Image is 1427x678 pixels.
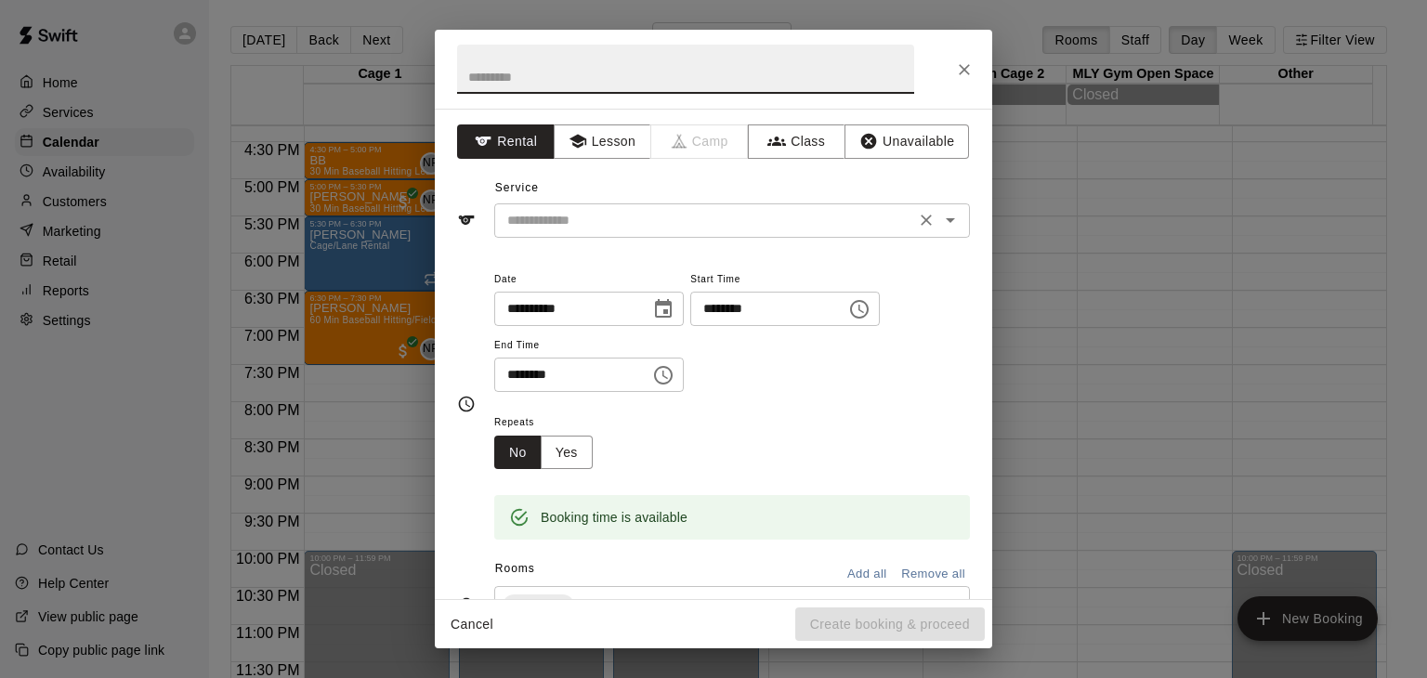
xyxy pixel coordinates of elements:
[503,596,559,615] span: Cage 1
[690,267,880,293] span: Start Time
[844,124,969,159] button: Unavailable
[457,395,476,413] svg: Timing
[494,333,684,359] span: End Time
[937,593,963,619] button: Open
[457,596,476,615] svg: Rooms
[651,124,749,159] span: Camps can only be created in the Services page
[841,291,878,328] button: Choose time, selected time is 8:00 PM
[457,211,476,229] svg: Service
[495,181,539,194] span: Service
[645,291,682,328] button: Choose date, selected date is Sep 17, 2025
[948,53,981,86] button: Close
[541,501,687,534] div: Booking time is available
[457,124,555,159] button: Rental
[494,411,608,436] span: Repeats
[837,560,897,589] button: Add all
[937,207,963,233] button: Open
[495,562,535,575] span: Rooms
[494,436,593,470] div: outlined button group
[897,560,970,589] button: Remove all
[503,594,574,617] div: Cage 1
[494,436,542,470] button: No
[494,267,684,293] span: Date
[645,357,682,394] button: Choose time, selected time is 9:00 PM
[554,124,651,159] button: Lesson
[442,607,502,642] button: Cancel
[913,207,939,233] button: Clear
[748,124,845,159] button: Class
[541,436,593,470] button: Yes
